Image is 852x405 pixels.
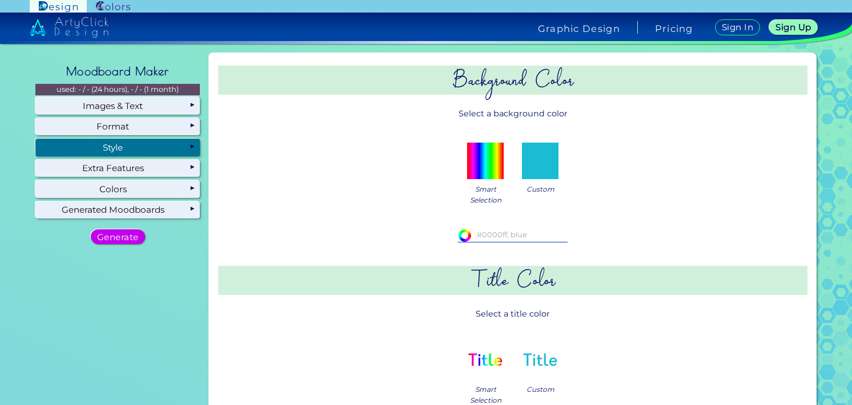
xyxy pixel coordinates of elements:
div: Colors [35,180,200,197]
div: Style [35,139,200,156]
a: Pricing [655,24,693,33]
img: col_bg_custom.jpg [522,143,558,179]
img: col_bg_auto.jpg [467,143,504,179]
h4: Graphic Design [538,24,620,33]
img: ArtyClick Colors logo [96,1,130,12]
div: Images & Text [35,97,200,114]
img: artyclick_design_logo_white_combined_path.svg [30,17,108,38]
h5: Sign In [724,23,752,31]
div: Format [35,118,200,135]
h5: Generate [99,233,136,241]
h5: Sign Up [778,23,810,31]
a: Sign In [717,20,758,35]
span: Custom [527,384,554,395]
h2: Background Color [218,66,807,95]
span: Smart Selection [470,184,501,205]
input: #0000ff, blue [458,229,568,241]
h2: Moodboard Maker [61,59,175,84]
a: Sign Up [771,21,815,34]
p: Select a background color [218,103,807,124]
p: used: - / - (24 hours), - / - (1 month) [35,84,200,95]
span: Custom [527,184,554,195]
img: col_title_custom.jpg [522,343,558,379]
div: Generated Moodboards [35,201,200,218]
h2: Title Color [218,266,807,295]
img: col_title_auto.jpg [467,343,504,379]
div: Extra Features [35,160,200,177]
p: Select a title color [218,303,807,325]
